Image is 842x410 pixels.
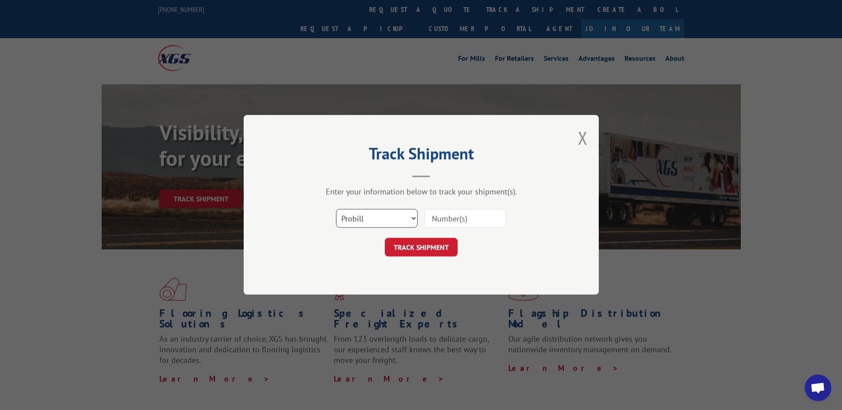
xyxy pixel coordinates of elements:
[424,209,506,228] input: Number(s)
[578,126,588,150] button: Close modal
[385,238,458,257] button: TRACK SHIPMENT
[805,375,831,401] a: Open chat
[288,187,554,197] div: Enter your information below to track your shipment(s).
[288,147,554,164] h2: Track Shipment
